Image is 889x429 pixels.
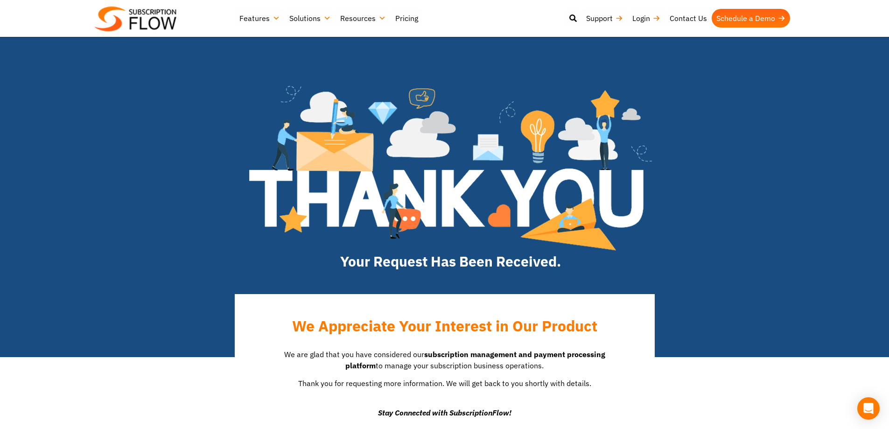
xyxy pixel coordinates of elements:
a: Support [581,9,628,28]
a: Pricing [391,9,423,28]
a: Features [235,9,285,28]
a: Resources [336,9,391,28]
a: Schedule a Demo [712,9,790,28]
em: Stay Connected with SubscriptionFlow! [378,408,511,417]
p: Thank you for requesting more information. We will get back to you shortly with details. [267,378,622,400]
p: We are glad that you have considered our to manage your subscription business operations. [267,349,622,371]
a: Solutions [285,9,336,28]
div: Open Intercom Messenger [857,397,880,420]
strong: subscription management and payment processing platform [345,350,605,370]
img: Subscriptionflow [95,7,176,31]
img: implementation4 [249,86,652,251]
a: Contact Us [665,9,712,28]
h2: We Appreciate Your Interest in Our Product [263,317,627,335]
a: Login [628,9,665,28]
strong: Your Request Has Been Received. [340,252,561,270]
